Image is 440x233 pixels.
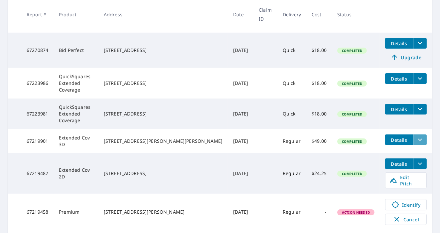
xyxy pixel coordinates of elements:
[338,81,366,86] span: Completed
[21,68,54,99] td: 67223986
[228,68,253,99] td: [DATE]
[54,99,98,129] td: QuickSquares Extended Coverage
[385,104,413,115] button: detailsBtn-67223981
[338,48,366,53] span: Completed
[306,68,332,99] td: $18.00
[389,174,422,187] span: Edit Pitch
[54,68,98,99] td: QuickSquares Extended Coverage
[385,214,427,225] button: Cancel
[21,153,54,194] td: 67219487
[385,199,427,210] a: Identify
[306,33,332,68] td: $18.00
[277,99,306,129] td: Quick
[389,137,409,143] span: Details
[392,215,420,223] span: Cancel
[389,161,409,167] span: Details
[228,33,253,68] td: [DATE]
[228,153,253,194] td: [DATE]
[277,153,306,194] td: Regular
[306,153,332,194] td: $24.25
[413,158,427,169] button: filesDropdownBtn-67219487
[385,172,427,188] a: Edit Pitch
[338,139,366,144] span: Completed
[228,129,253,153] td: [DATE]
[413,104,427,115] button: filesDropdownBtn-67223981
[413,73,427,84] button: filesDropdownBtn-67223986
[389,76,409,82] span: Details
[385,134,413,145] button: detailsBtn-67219901
[104,47,222,54] div: [STREET_ADDRESS]
[277,129,306,153] td: Regular
[21,99,54,129] td: 67223981
[104,80,222,87] div: [STREET_ADDRESS]
[104,111,222,117] div: [STREET_ADDRESS]
[338,112,366,116] span: Completed
[389,201,422,209] span: Identify
[54,129,98,153] td: Extended Cov 3D
[306,99,332,129] td: $18.00
[21,129,54,153] td: 67219901
[21,33,54,68] td: 67270874
[338,210,374,215] span: Action Needed
[385,38,413,49] button: detailsBtn-67270874
[413,134,427,145] button: filesDropdownBtn-67219901
[338,171,366,176] span: Completed
[389,106,409,113] span: Details
[413,38,427,49] button: filesDropdownBtn-67270874
[228,194,253,230] td: [DATE]
[54,33,98,68] td: Bid Perfect
[389,53,423,61] span: Upgrade
[104,209,222,215] div: [STREET_ADDRESS][PERSON_NAME]
[306,194,332,230] td: -
[385,158,413,169] button: detailsBtn-67219487
[104,170,222,177] div: [STREET_ADDRESS]
[389,40,409,47] span: Details
[54,194,98,230] td: Premium
[277,68,306,99] td: Quick
[54,153,98,194] td: Extended Cov 2D
[21,194,54,230] td: 67219458
[306,129,332,153] td: $49.00
[385,73,413,84] button: detailsBtn-67223986
[385,52,427,63] a: Upgrade
[228,99,253,129] td: [DATE]
[277,33,306,68] td: Quick
[104,138,222,144] div: [STREET_ADDRESS][PERSON_NAME][PERSON_NAME]
[277,194,306,230] td: Regular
